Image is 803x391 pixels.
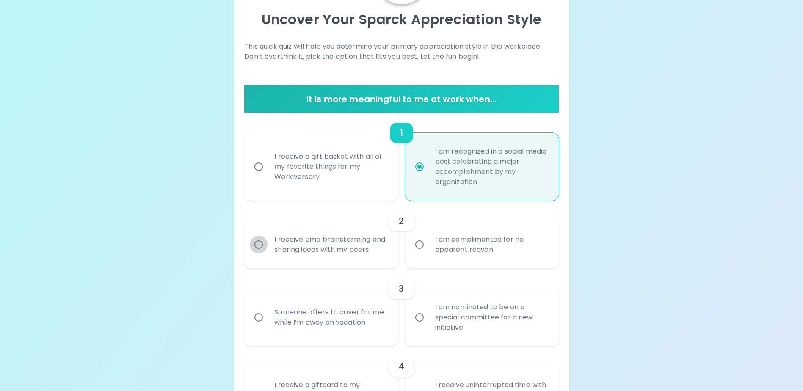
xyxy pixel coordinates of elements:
[248,92,555,106] h6: It is more meaningful to me at work when...
[428,224,554,265] div: I am complimented for no apparent reason
[268,141,393,192] div: I receive a gift basket with all of my favorite things for my Workiversary
[399,214,404,228] h6: 2
[244,113,558,201] div: choice-group-check
[244,268,558,346] div: choice-group-check
[399,282,404,295] h6: 3
[399,360,404,373] h6: 4
[244,201,558,268] div: choice-group-check
[268,224,393,265] div: I receive time brainstorming and sharing ideas with my peers
[268,297,393,338] div: Someone offers to cover for me while I’m away on vacation
[244,41,558,62] p: This quick quiz will help you determine your primary appreciation style in the workplace. Don’t o...
[400,126,403,140] h6: 1
[244,11,558,28] p: Uncover Your Sparck Appreciation Style
[428,136,554,197] div: I am recognized in a social media post celebrating a major accomplishment by my organization
[428,292,554,343] div: I am nominated to be on a special committee for a new initiative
